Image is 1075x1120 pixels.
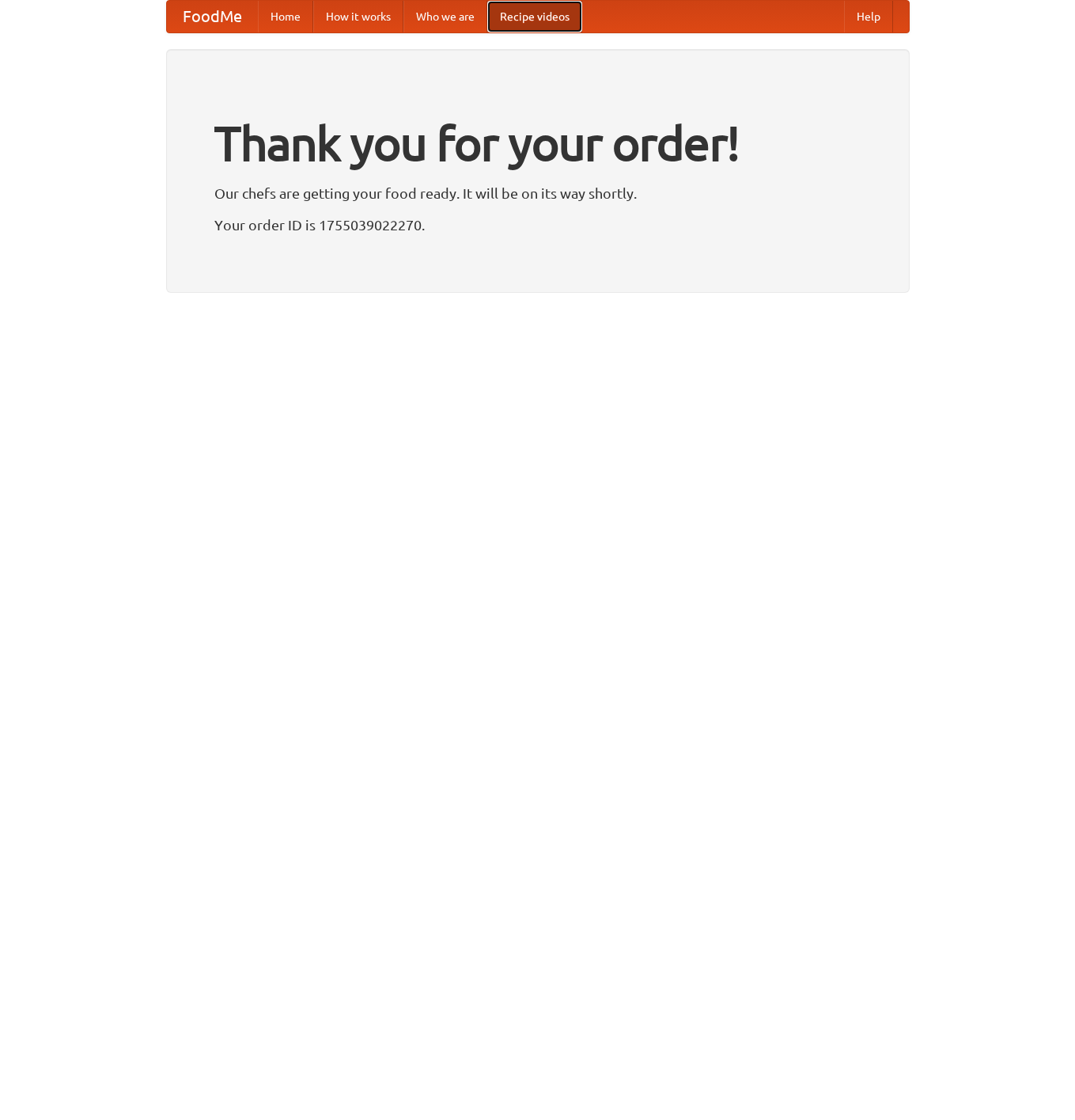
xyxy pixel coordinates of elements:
[844,1,893,32] a: Help
[313,1,403,32] a: How it works
[258,1,313,32] a: Home
[214,105,861,181] h1: Thank you for your order!
[214,181,861,205] p: Our chefs are getting your food ready. It will be on its way shortly.
[167,1,258,32] a: FoodMe
[487,1,582,32] a: Recipe videos
[403,1,487,32] a: Who we are
[214,213,861,237] p: Your order ID is 1755039022270.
